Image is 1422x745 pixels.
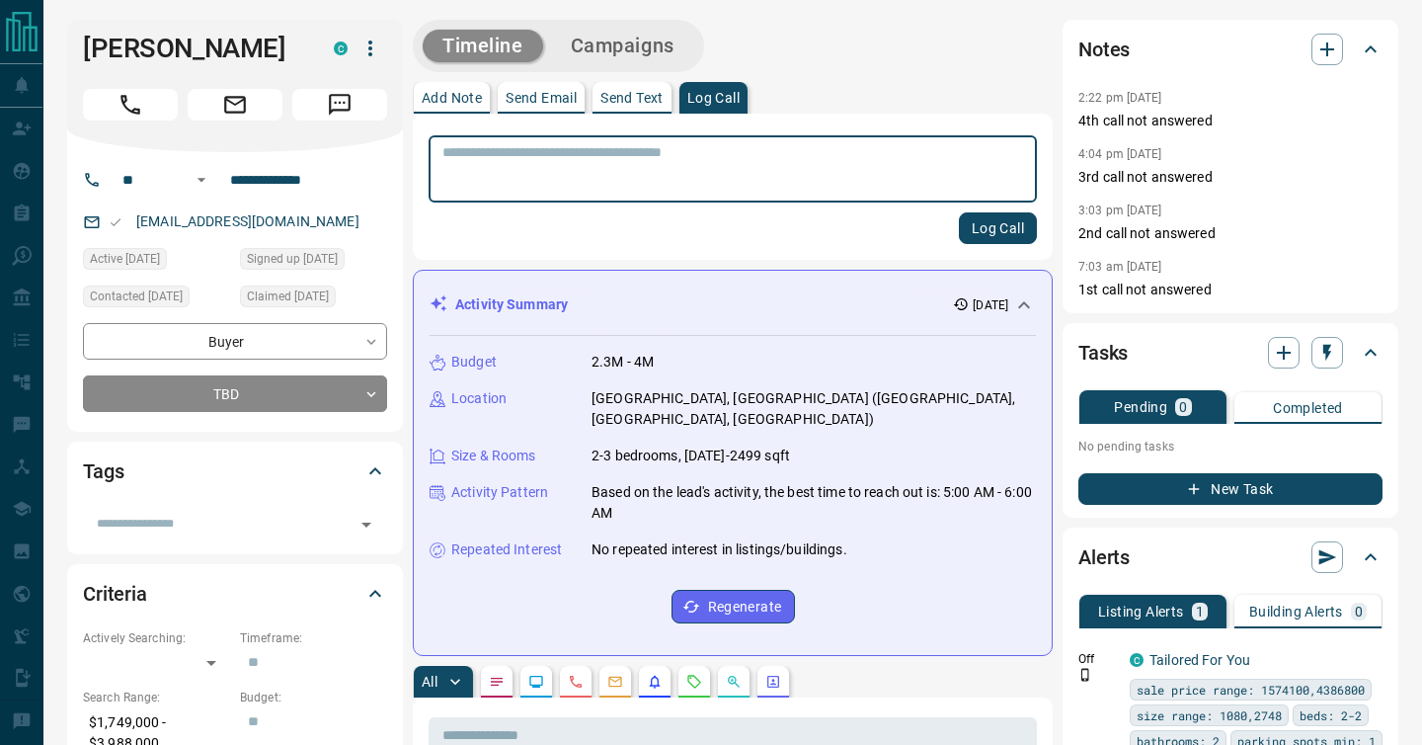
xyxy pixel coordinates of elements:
[551,30,694,62] button: Campaigns
[1149,652,1250,668] a: Tailored For You
[765,674,781,690] svg: Agent Actions
[83,448,387,495] div: Tags
[1078,260,1162,274] p: 7:03 am [DATE]
[1078,668,1092,682] svg: Push Notification Only
[240,248,387,276] div: Wed Aug 06 2025
[292,89,387,121] span: Message
[592,388,1036,430] p: [GEOGRAPHIC_DATA], [GEOGRAPHIC_DATA] ([GEOGRAPHIC_DATA], [GEOGRAPHIC_DATA], [GEOGRAPHIC_DATA])
[451,539,562,560] p: Repeated Interest
[1098,605,1184,619] p: Listing Alerts
[83,286,230,313] div: Wed Aug 13 2025
[83,89,178,121] span: Call
[568,674,584,690] svg: Calls
[90,249,160,269] span: Active [DATE]
[353,511,380,538] button: Open
[422,91,482,105] p: Add Note
[1137,680,1365,700] span: sale price range: 1574100,4386800
[1078,650,1118,668] p: Off
[528,674,544,690] svg: Lead Browsing Activity
[423,30,543,62] button: Timeline
[83,578,147,610] h2: Criteria
[1179,400,1187,414] p: 0
[422,675,437,689] p: All
[1078,204,1162,217] p: 3:03 pm [DATE]
[687,91,740,105] p: Log Call
[1078,111,1382,131] p: 4th call not answered
[1196,605,1204,619] p: 1
[451,352,497,372] p: Budget
[1078,329,1382,376] div: Tasks
[430,287,1036,323] div: Activity Summary[DATE]
[136,213,359,229] a: [EMAIL_ADDRESS][DOMAIN_NAME]
[83,248,230,276] div: Wed Aug 06 2025
[592,482,1036,524] p: Based on the lead's activity, the best time to reach out is: 5:00 AM - 6:00 AM
[334,41,348,55] div: condos.ca
[607,674,623,690] svg: Emails
[592,352,654,372] p: 2.3M - 4M
[489,674,505,690] svg: Notes
[83,455,123,487] h2: Tags
[240,629,387,647] p: Timeframe:
[1078,432,1382,461] p: No pending tasks
[83,629,230,647] p: Actively Searching:
[1137,705,1282,725] span: size range: 1080,2748
[506,91,577,105] p: Send Email
[671,590,795,623] button: Regenerate
[973,296,1008,314] p: [DATE]
[1078,280,1382,300] p: 1st call not answered
[83,689,230,706] p: Search Range:
[647,674,663,690] svg: Listing Alerts
[1078,534,1382,581] div: Alerts
[1078,223,1382,244] p: 2nd call not answered
[592,446,790,466] p: 2-3 bedrooms, [DATE]-2499 sqft
[247,249,338,269] span: Signed up [DATE]
[247,287,329,306] span: Claimed [DATE]
[1078,34,1130,65] h2: Notes
[959,212,1037,244] button: Log Call
[455,294,568,315] p: Activity Summary
[83,375,387,412] div: TBD
[240,689,387,706] p: Budget:
[1078,473,1382,505] button: New Task
[1355,605,1363,619] p: 0
[240,286,387,313] div: Wed Aug 06 2025
[451,482,548,503] p: Activity Pattern
[109,215,122,229] svg: Email Valid
[190,168,213,192] button: Open
[451,446,536,466] p: Size & Rooms
[1249,605,1343,619] p: Building Alerts
[1078,147,1162,161] p: 4:04 pm [DATE]
[188,89,282,121] span: Email
[83,323,387,360] div: Buyer
[1078,91,1162,105] p: 2:22 pm [DATE]
[1078,541,1130,573] h2: Alerts
[90,287,183,306] span: Contacted [DATE]
[726,674,742,690] svg: Opportunities
[1078,167,1382,188] p: 3rd call not answered
[1130,653,1144,667] div: condos.ca
[1078,337,1128,369] h2: Tasks
[686,674,702,690] svg: Requests
[1078,26,1382,73] div: Notes
[451,388,507,409] p: Location
[600,91,664,105] p: Send Text
[1273,401,1343,415] p: Completed
[1114,400,1167,414] p: Pending
[83,570,387,618] div: Criteria
[83,33,304,64] h1: [PERSON_NAME]
[1300,705,1362,725] span: beds: 2-2
[592,539,847,560] p: No repeated interest in listings/buildings.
